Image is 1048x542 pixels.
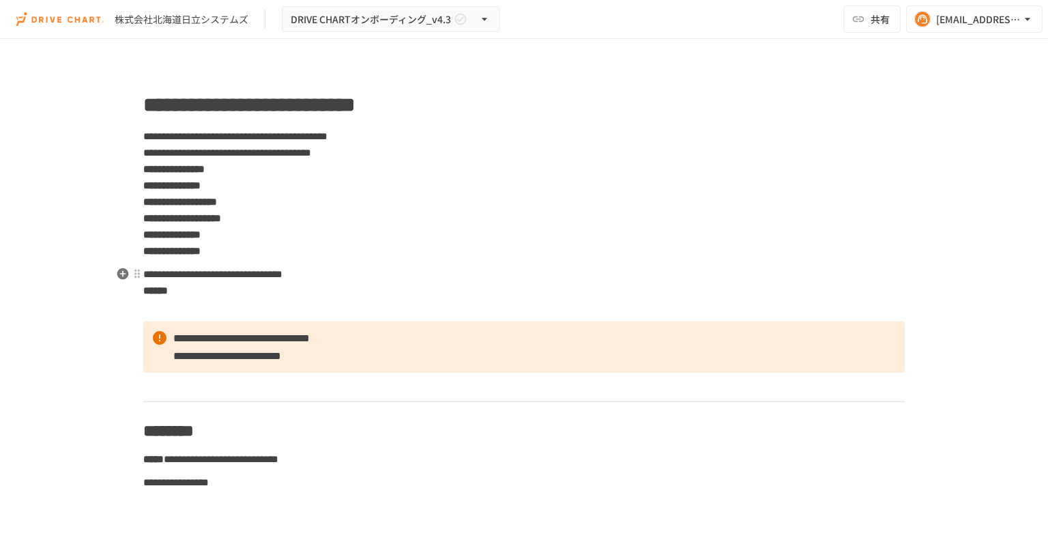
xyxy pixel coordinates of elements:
[282,6,500,33] button: DRIVE CHARTオンボーディング_v4.3
[16,8,104,30] img: i9VDDS9JuLRLX3JIUyK59LcYp6Y9cayLPHs4hOxMB9W
[871,12,890,27] span: 共有
[291,11,451,28] span: DRIVE CHARTオンボーディング_v4.3
[115,12,248,27] div: 株式会社北海道日立システムズ
[936,11,1021,28] div: [EMAIL_ADDRESS][DOMAIN_NAME]
[906,5,1043,33] button: [EMAIL_ADDRESS][DOMAIN_NAME]
[843,5,901,33] button: 共有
